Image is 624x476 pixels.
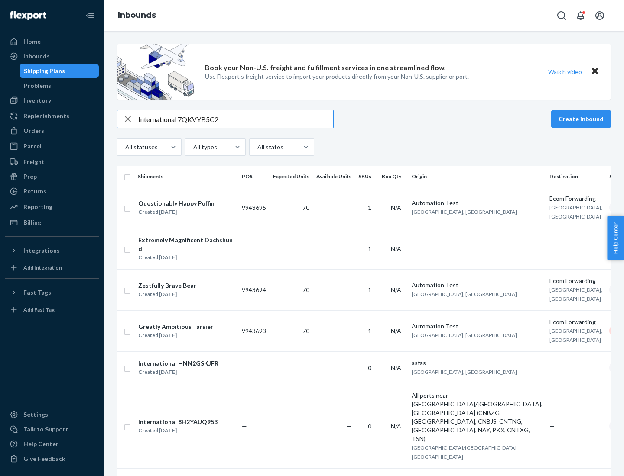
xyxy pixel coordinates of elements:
span: [GEOGRAPHIC_DATA], [GEOGRAPHIC_DATA] [412,332,517,338]
p: Book your Non-U.S. freight and fulfillment services in one streamlined flow. [205,63,446,73]
span: 1 [368,327,371,334]
button: Close Navigation [81,7,99,24]
div: Parcel [23,142,42,151]
div: Created [DATE] [138,290,196,299]
span: [GEOGRAPHIC_DATA], [GEOGRAPHIC_DATA] [412,369,517,375]
div: All ports near [GEOGRAPHIC_DATA]/[GEOGRAPHIC_DATA], [GEOGRAPHIC_DATA] (CNBZG, [GEOGRAPHIC_DATA], ... [412,391,543,443]
a: Prep [5,170,99,183]
input: Search inbounds by name, destination, msku... [138,110,333,128]
span: N/A [391,245,401,252]
div: Fast Tags [23,288,51,297]
button: Help Center [607,216,624,260]
span: N/A [391,204,401,211]
a: Inbounds [118,10,156,20]
a: Freight [5,155,99,169]
div: Replenishments [23,112,69,120]
button: Open Search Box [553,7,570,24]
div: Orders [23,126,44,135]
p: Use Flexport’s freight service to import your products directly from your Non-U.S. supplier or port. [205,72,469,81]
span: — [346,286,351,293]
span: — [549,245,555,252]
div: Zestfully Brave Bear [138,281,196,290]
div: Created [DATE] [138,331,213,340]
td: 9943694 [238,269,270,310]
div: International HNN2GSKJFR [138,359,218,368]
span: [GEOGRAPHIC_DATA], [GEOGRAPHIC_DATA] [549,328,602,343]
a: Inventory [5,93,99,107]
div: Automation Test [412,322,543,331]
div: Created [DATE] [138,253,234,262]
div: Integrations [23,246,60,255]
td: 9943693 [238,310,270,351]
span: N/A [391,286,401,293]
div: Created [DATE] [138,426,218,435]
div: Problems [24,81,51,90]
a: Parcel [5,139,99,153]
a: Add Fast Tag [5,303,99,317]
div: Automation Test [412,199,543,207]
div: Greatly Ambitious Tarsier [138,322,213,331]
a: Problems [19,79,99,93]
ol: breadcrumbs [111,3,163,28]
span: — [549,422,555,430]
span: — [346,245,351,252]
a: Inbounds [5,49,99,63]
input: All statuses [124,143,125,151]
span: — [346,327,351,334]
span: — [242,422,247,430]
th: Available Units [313,166,355,187]
div: Home [23,37,41,46]
th: Box Qty [378,166,408,187]
button: Fast Tags [5,286,99,299]
a: Help Center [5,437,99,451]
div: Help Center [23,440,58,448]
div: Give Feedback [23,454,65,463]
span: [GEOGRAPHIC_DATA], [GEOGRAPHIC_DATA] [549,204,602,220]
span: 0 [368,364,371,371]
span: 1 [368,245,371,252]
div: Billing [23,218,41,227]
a: Add Integration [5,261,99,275]
div: Ecom Forwarding [549,194,602,203]
span: — [549,364,555,371]
a: Reporting [5,200,99,214]
div: Ecom Forwarding [549,318,602,326]
span: [GEOGRAPHIC_DATA], [GEOGRAPHIC_DATA] [549,286,602,302]
span: — [346,422,351,430]
div: Freight [23,158,45,166]
span: — [346,364,351,371]
span: [GEOGRAPHIC_DATA], [GEOGRAPHIC_DATA] [412,291,517,297]
button: Create inbound [551,110,611,128]
th: SKUs [355,166,378,187]
th: PO# [238,166,270,187]
span: — [242,364,247,371]
div: asfas [412,359,543,367]
input: All types [192,143,193,151]
a: Billing [5,215,99,229]
button: Integrations [5,244,99,257]
div: Shipping Plans [24,67,65,75]
span: 1 [368,204,371,211]
div: International 8H2YAUQ953 [138,418,218,426]
button: Give Feedback [5,452,99,466]
span: 1 [368,286,371,293]
button: Watch video [543,65,588,78]
div: Ecom Forwarding [549,277,602,285]
a: Home [5,35,99,48]
div: Automation Test [412,281,543,289]
th: Expected Units [270,166,313,187]
div: Created [DATE] [138,208,214,216]
span: [GEOGRAPHIC_DATA]/[GEOGRAPHIC_DATA], [GEOGRAPHIC_DATA] [412,444,518,460]
a: Shipping Plans [19,64,99,78]
span: N/A [391,327,401,334]
a: Settings [5,408,99,421]
div: Created [DATE] [138,368,218,376]
a: Orders [5,124,99,138]
span: N/A [391,422,401,430]
span: 70 [302,204,309,211]
span: [GEOGRAPHIC_DATA], [GEOGRAPHIC_DATA] [412,209,517,215]
a: Returns [5,184,99,198]
div: Reporting [23,203,52,211]
th: Destination [546,166,606,187]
